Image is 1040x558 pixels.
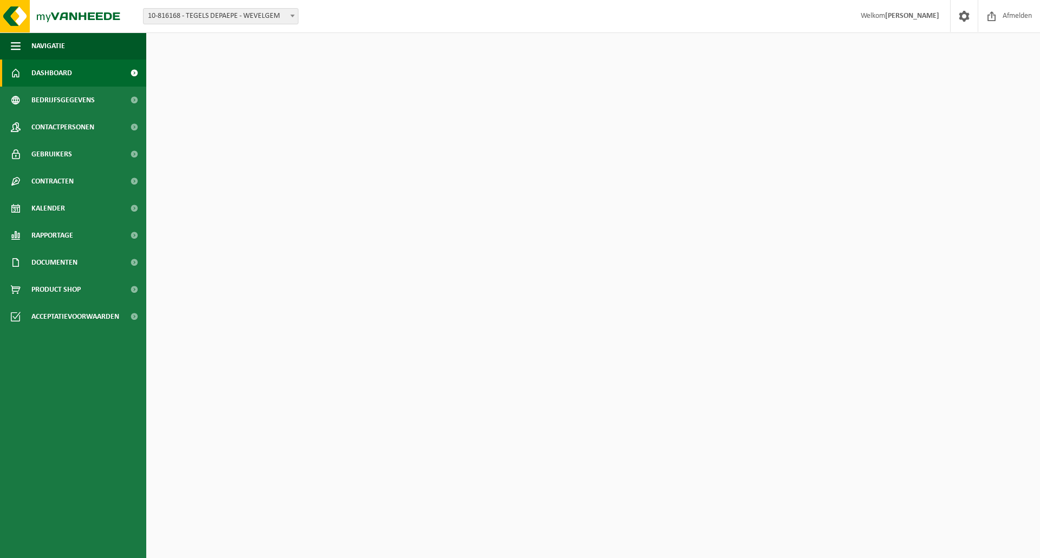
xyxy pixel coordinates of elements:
[31,114,94,141] span: Contactpersonen
[31,87,95,114] span: Bedrijfsgegevens
[31,32,65,60] span: Navigatie
[31,60,72,87] span: Dashboard
[143,8,298,24] span: 10-816168 - TEGELS DEPAEPE - WEVELGEM
[885,12,939,20] strong: [PERSON_NAME]
[31,141,72,168] span: Gebruikers
[144,9,298,24] span: 10-816168 - TEGELS DEPAEPE - WEVELGEM
[31,249,77,276] span: Documenten
[31,168,74,195] span: Contracten
[31,276,81,303] span: Product Shop
[31,222,73,249] span: Rapportage
[31,303,119,330] span: Acceptatievoorwaarden
[31,195,65,222] span: Kalender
